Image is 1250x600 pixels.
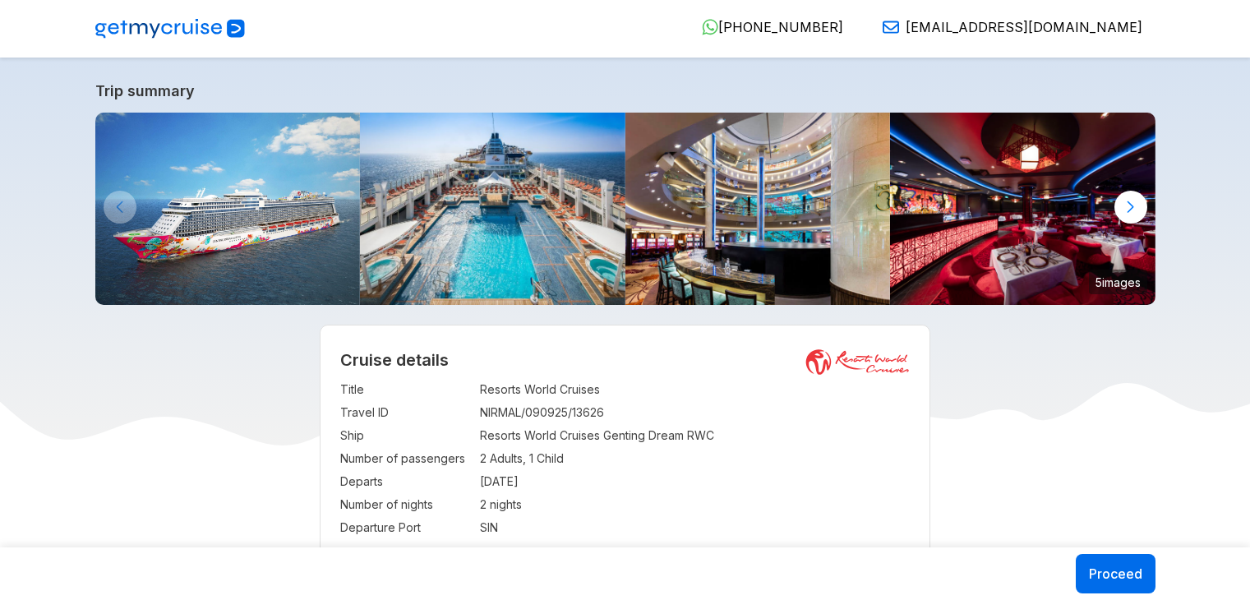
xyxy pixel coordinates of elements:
td: Resorts World Cruises Genting Dream RWC [480,424,910,447]
img: WhatsApp [702,19,718,35]
td: Number of nights [340,493,472,516]
td: : [472,470,480,493]
img: 4.jpg [625,113,891,305]
td: Departs [340,470,472,493]
img: GentingDreambyResortsWorldCruises-KlookIndia.jpg [95,113,361,305]
td: : [472,424,480,447]
img: Main-Pool-800x533.jpg [360,113,625,305]
button: Proceed [1076,554,1155,593]
a: Trip summary [95,82,1155,99]
td: Travel ID [340,401,472,424]
td: : [472,447,480,470]
td: : [472,378,480,401]
td: [DATE] [480,470,910,493]
a: [PHONE_NUMBER] [689,19,843,35]
a: [EMAIL_ADDRESS][DOMAIN_NAME] [869,19,1142,35]
img: 16.jpg [890,113,1155,305]
small: 5 images [1089,270,1147,294]
h2: Cruise details [340,350,910,370]
td: : [472,401,480,424]
td: NIRMAL/090925/13626 [480,401,910,424]
td: Number of passengers [340,447,472,470]
td: Departure Port [340,516,472,539]
td: SIN [480,516,910,539]
td: Resorts World Cruises [480,378,910,401]
td: : [472,493,480,516]
img: Email [883,19,899,35]
td: Title [340,378,472,401]
td: : [472,516,480,539]
span: [EMAIL_ADDRESS][DOMAIN_NAME] [906,19,1142,35]
td: 2 Adults, 1 Child [480,447,910,470]
td: Ship [340,424,472,447]
span: [PHONE_NUMBER] [718,19,843,35]
td: 2 nights [480,493,910,516]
